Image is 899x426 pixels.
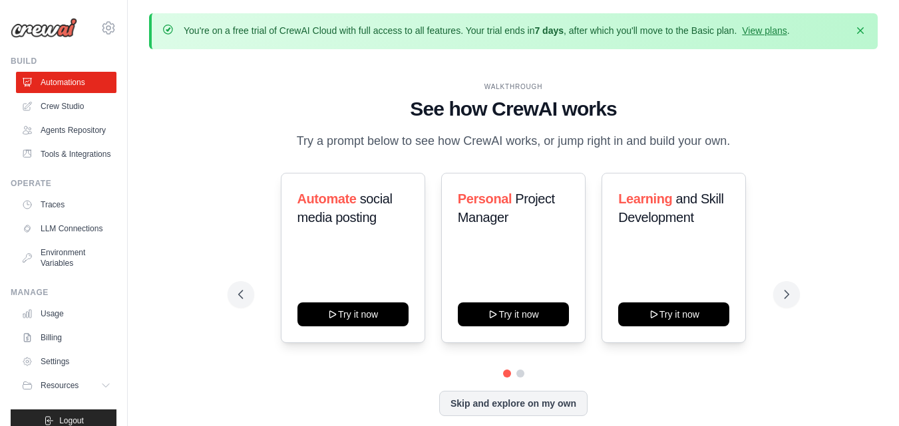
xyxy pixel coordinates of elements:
[618,191,672,206] span: Learning
[16,144,116,165] a: Tools & Integrations
[184,24,790,37] p: You're on a free trial of CrewAI Cloud with full access to all features. Your trial ends in , aft...
[458,191,512,206] span: Personal
[11,18,77,38] img: Logo
[290,132,737,151] p: Try a prompt below to see how CrewAI works, or jump right in and build your own.
[16,218,116,239] a: LLM Connections
[16,72,116,93] a: Automations
[16,351,116,372] a: Settings
[11,178,116,189] div: Operate
[16,303,116,324] a: Usage
[534,25,564,36] strong: 7 days
[458,302,569,326] button: Try it now
[11,56,116,66] div: Build
[238,97,789,121] h1: See how CrewAI works
[238,82,789,92] div: WALKTHROUGH
[297,302,409,326] button: Try it now
[742,25,787,36] a: View plans
[618,302,729,326] button: Try it now
[16,120,116,141] a: Agents Repository
[458,191,555,225] span: Project Manager
[11,287,116,298] div: Manage
[16,375,116,396] button: Resources
[297,191,357,206] span: Automate
[16,96,116,117] a: Crew Studio
[41,380,79,391] span: Resources
[16,242,116,274] a: Environment Variables
[297,191,393,225] span: social media posting
[439,391,588,416] button: Skip and explore on my own
[16,194,116,215] a: Traces
[59,415,84,426] span: Logout
[618,191,723,225] span: and Skill Development
[16,327,116,348] a: Billing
